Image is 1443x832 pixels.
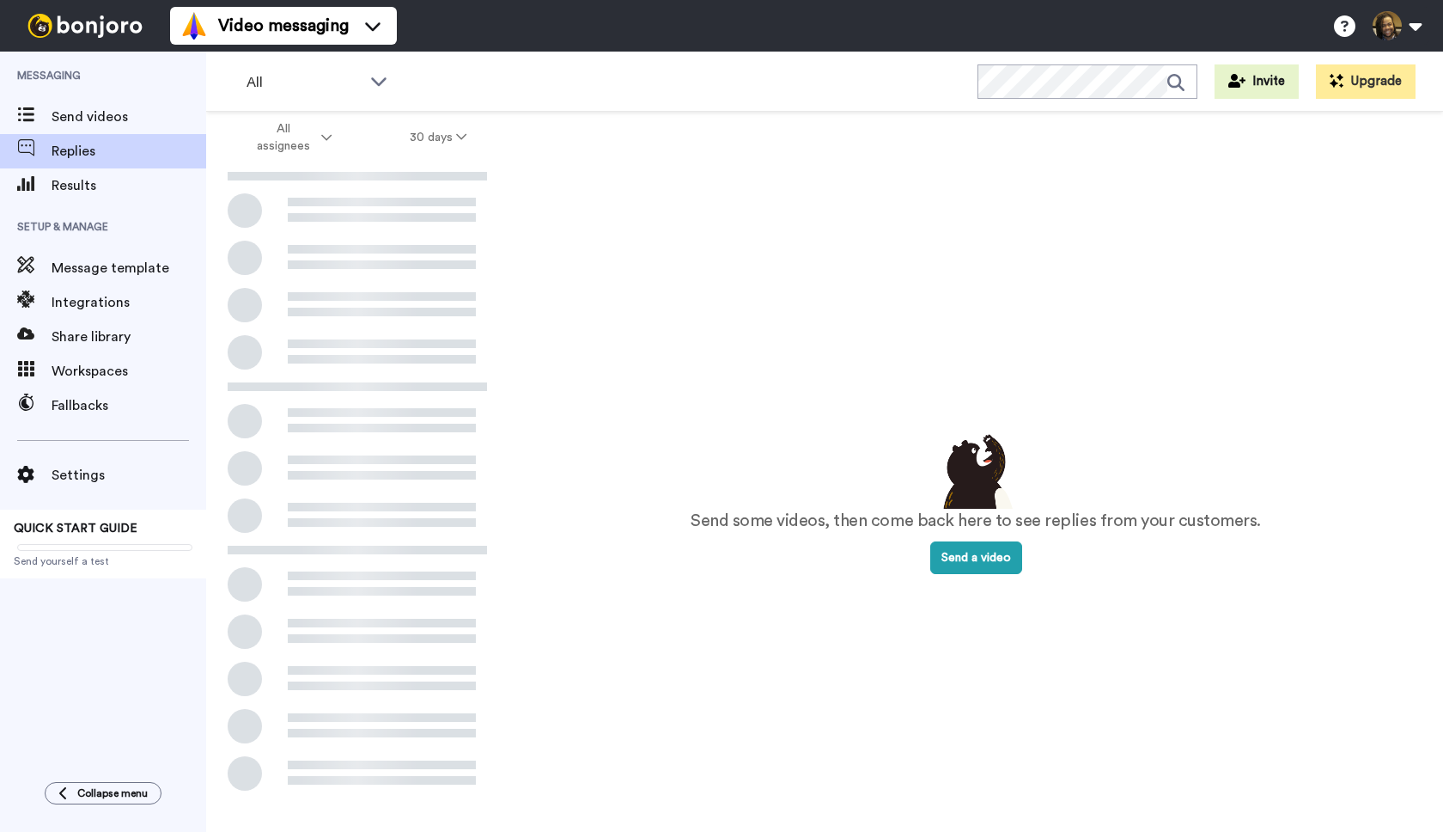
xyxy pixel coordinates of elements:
span: Message template [52,258,206,278]
span: Integrations [52,292,206,313]
button: Upgrade [1316,64,1416,99]
img: bj-logo-header-white.svg [21,14,149,38]
img: vm-color.svg [180,12,208,40]
button: All assignees [210,113,371,162]
span: Settings [52,465,206,486]
span: Fallbacks [52,395,206,416]
span: Share library [52,327,206,347]
button: Invite [1215,64,1299,99]
button: Collapse menu [45,782,161,804]
span: All [247,72,362,93]
span: All assignees [248,120,318,155]
span: Workspaces [52,361,206,382]
span: Collapse menu [77,786,148,800]
span: Send videos [52,107,206,127]
span: Video messaging [218,14,349,38]
a: Send a video [930,552,1022,564]
button: 30 days [371,122,506,153]
p: Send some videos, then come back here to see replies from your customers. [691,509,1261,534]
img: results-emptystates.png [933,430,1019,509]
span: QUICK START GUIDE [14,523,137,535]
span: Replies [52,141,206,162]
button: Send a video [930,541,1022,574]
span: Send yourself a test [14,554,192,568]
span: Results [52,175,206,196]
